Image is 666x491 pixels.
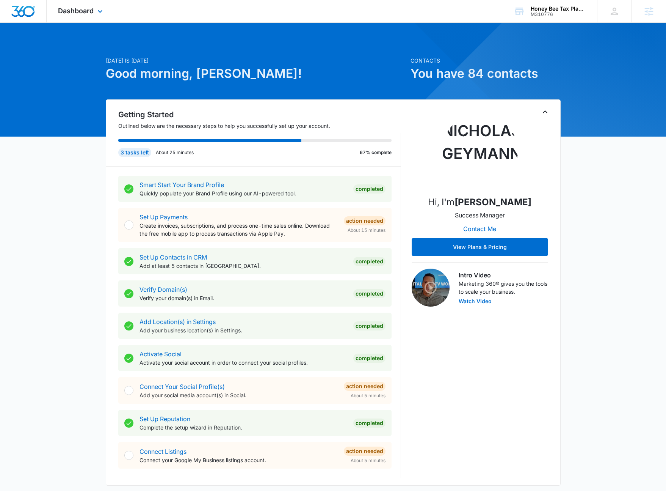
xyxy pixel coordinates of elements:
[459,280,548,296] p: Marketing 360® gives you the tools to scale your business.
[139,415,190,423] a: Set Up Reputation
[344,382,385,391] div: Action Needed
[412,269,450,307] img: Intro Video
[139,456,338,464] p: Connect your Google My Business listings account.
[353,354,385,363] div: Completed
[344,216,385,225] div: Action Needed
[455,211,505,220] p: Success Manager
[531,6,586,12] div: account name
[156,149,194,156] p: About 25 minutes
[139,286,187,293] a: Verify Domain(s)
[118,109,401,120] h2: Getting Started
[139,222,338,238] p: Create invoices, subscriptions, and process one-time sales online. Download the free mobile app t...
[139,181,224,189] a: Smart Start Your Brand Profile
[353,289,385,298] div: Completed
[353,184,385,194] div: Completed
[344,447,385,456] div: Action Needed
[459,299,492,304] button: Watch Video
[58,7,94,15] span: Dashboard
[118,122,401,130] p: Outlined below are the necessary steps to help you successfully set up your account.
[118,148,151,157] div: 3 tasks left
[459,271,548,280] h3: Intro Video
[139,189,347,197] p: Quickly populate your Brand Profile using our AI-powered tool.
[139,262,347,270] p: Add at least 5 contacts in [GEOGRAPHIC_DATA].
[139,326,347,334] p: Add your business location(s) in Settings.
[531,12,586,17] div: account id
[541,107,550,116] button: Toggle Collapse
[139,318,216,326] a: Add Location(s) in Settings
[454,197,531,208] strong: [PERSON_NAME]
[411,57,561,65] p: Contacts
[353,321,385,330] div: Completed
[139,448,186,455] a: Connect Listings
[139,383,225,390] a: Connect Your Social Profile(s)
[106,57,406,65] p: [DATE] is [DATE]
[139,294,347,302] p: Verify your domain(s) in Email.
[412,238,548,256] button: View Plans & Pricing
[442,113,518,189] img: Nicholas Geymann
[456,220,504,238] button: Contact Me
[139,350,182,358] a: Activate Social
[351,392,385,399] span: About 5 minutes
[428,195,531,209] p: Hi, I'm
[139,359,347,367] p: Activate your social account in order to connect your social profiles.
[351,457,385,464] span: About 5 minutes
[348,227,385,234] span: About 15 minutes
[360,149,392,156] p: 67% complete
[139,391,338,399] p: Add your social media account(s) in Social.
[353,419,385,428] div: Completed
[139,423,347,431] p: Complete the setup wizard in Reputation.
[411,65,561,83] h1: You have 84 contacts
[106,65,406,83] h1: Good morning, [PERSON_NAME]!
[139,213,188,221] a: Set Up Payments
[353,257,385,266] div: Completed
[139,253,207,261] a: Set Up Contacts in CRM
